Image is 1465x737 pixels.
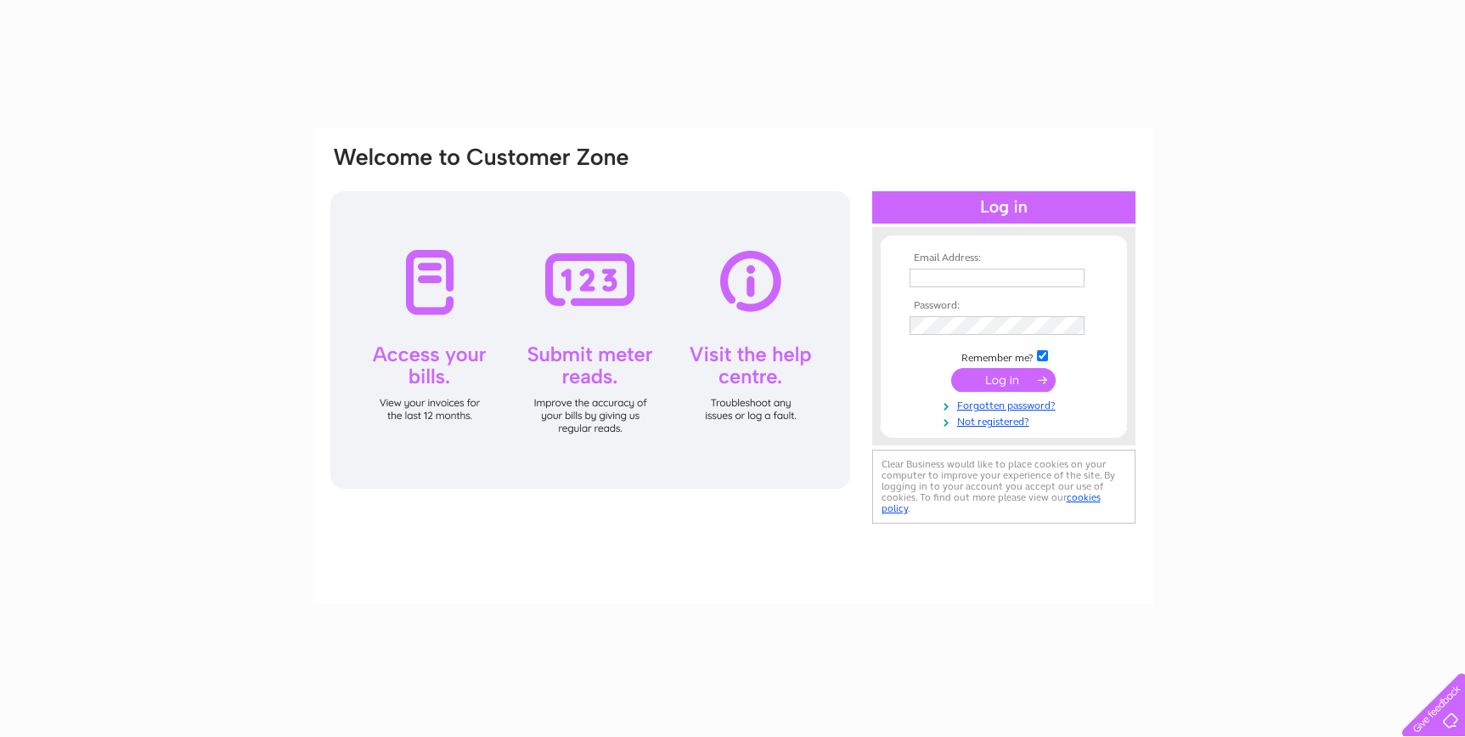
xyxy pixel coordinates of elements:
[872,450,1135,524] div: Clear Business would like to place cookies on your computer to improve your experience of the sit...
[910,412,1102,428] a: Not registered?
[951,368,1056,392] input: Submit
[905,252,1102,264] th: Email Address:
[882,491,1101,514] a: cookies policy
[910,396,1102,412] a: Forgotten password?
[905,348,1102,365] td: Remember me?
[905,300,1102,312] th: Password:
